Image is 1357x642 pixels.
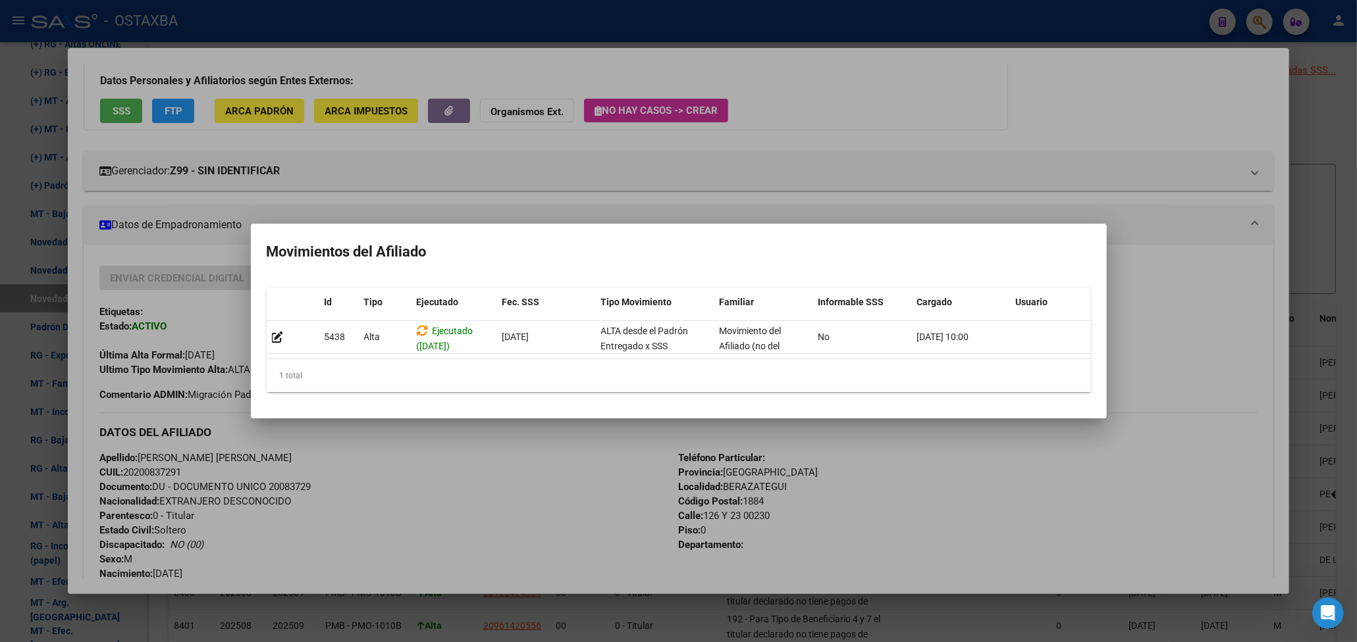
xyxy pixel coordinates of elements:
span: Tipo Movimiento [601,297,672,307]
span: Movimiento del Afiliado (no del grupo) [720,326,782,366]
datatable-header-cell: Familiar [714,288,813,316]
span: Cargado [917,297,953,307]
span: Fec. SSS [502,297,540,307]
span: Usuario [1016,297,1048,307]
datatable-header-cell: Tipo [359,288,412,316]
span: No [818,332,830,342]
datatable-header-cell: Id [319,288,359,316]
span: Familiar [720,297,755,307]
datatable-header-cell: Tipo Movimiento [596,288,714,316]
datatable-header-cell: Ejecutado [412,288,497,316]
datatable-header-cell: Usuario [1011,288,1109,316]
span: Tipo [364,297,383,307]
div: 1 total [267,359,1091,392]
span: Informable SSS [818,297,884,307]
span: Ejecutado [417,297,459,307]
datatable-header-cell: Informable SSS [813,288,912,316]
span: Ejecutado ([DATE]) [417,326,473,351]
datatable-header-cell: Fec. SSS [497,288,596,316]
span: Id [325,297,333,307]
span: ALTA desde el Padrón Entregado x SSS [601,326,689,351]
span: 5438 [325,332,346,342]
iframe: Intercom live chat [1312,597,1344,629]
datatable-header-cell: Cargado [912,288,1011,316]
span: [DATE] 10:00 [917,332,969,342]
span: [DATE] [502,332,529,342]
span: Alta [364,332,381,342]
h2: Movimientos del Afiliado [267,239,1091,264]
